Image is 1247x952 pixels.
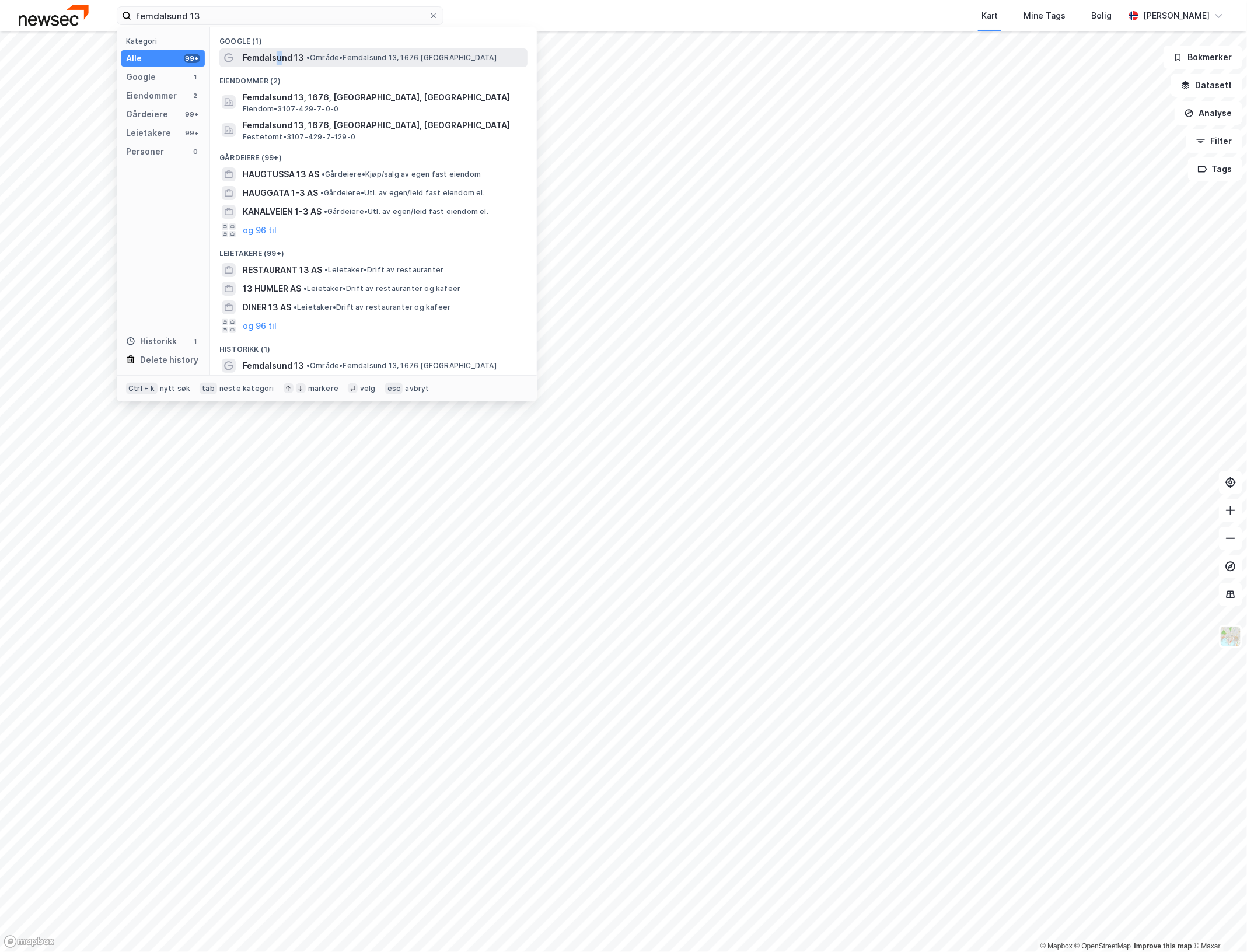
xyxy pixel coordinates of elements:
span: Leietaker • Drift av restauranter [324,265,443,275]
button: Bokmerker [1164,45,1242,69]
span: KANALVEIEN 1-3 AS [243,205,322,219]
button: Datasett [1171,73,1242,97]
div: Personer [126,145,164,159]
span: HAUGTUSSA 13 AS [243,167,319,181]
span: Eiendom • 3107-429-7-0-0 [243,104,338,114]
div: Historikk (1) [210,335,537,356]
div: Leietakere (99+) [210,240,537,261]
span: Femdalsund 13 [243,51,304,65]
input: Søk på adresse, matrikkel, gårdeiere, leietakere eller personer [131,7,429,24]
a: Mapbox homepage [4,935,55,949]
div: Ctrl + k [126,383,158,394]
span: • [306,53,310,62]
span: • [303,284,307,293]
div: 2 [191,91,200,100]
div: 99+ [184,128,200,138]
div: markere [308,384,338,393]
div: 1 [191,72,200,82]
a: Mapbox [1040,942,1073,950]
div: Leietakere [126,126,171,140]
span: Område • Femdalsund 13, 1676 [GEOGRAPHIC_DATA] [306,53,497,62]
span: Område • Femdalsund 13, 1676 [GEOGRAPHIC_DATA] [306,361,497,370]
div: Kategori [126,37,205,45]
div: 99+ [184,110,200,119]
div: Alle [126,51,142,65]
div: Bolig [1091,9,1112,23]
span: • [320,188,324,197]
button: Filter [1186,129,1242,153]
span: Gårdeiere • Utl. av egen/leid fast eiendom el. [320,188,485,198]
span: Leietaker • Drift av restauranter og kafeer [294,303,450,312]
div: Gårdeiere (99+) [210,144,537,165]
button: og 96 til [243,223,277,237]
span: • [324,265,328,274]
img: Z [1220,625,1242,647]
div: Eiendommer [126,89,177,103]
div: tab [200,383,217,394]
iframe: Chat Widget [1189,896,1247,952]
span: 13 HUMLER AS [243,282,301,296]
span: HAUGGATA 1-3 AS [243,186,318,200]
span: Femdalsund 13, 1676, [GEOGRAPHIC_DATA], [GEOGRAPHIC_DATA] [243,118,523,132]
div: Eiendommer (2) [210,67,537,88]
div: 1 [191,337,200,346]
span: DINER 13 AS [243,300,291,314]
span: RESTAURANT 13 AS [243,263,322,277]
div: Kart [981,9,998,23]
div: avbryt [405,384,429,393]
span: • [322,170,325,178]
span: Gårdeiere • Kjøp/salg av egen fast eiendom [322,170,481,179]
span: Gårdeiere • Utl. av egen/leid fast eiendom el. [324,207,488,216]
div: Mine Tags [1024,9,1066,23]
div: 99+ [184,54,200,63]
div: nytt søk [160,384,191,393]
span: • [294,303,297,311]
button: og 96 til [243,319,277,333]
div: Google [126,70,156,84]
div: velg [360,384,376,393]
span: • [324,207,327,216]
span: Festetomt • 3107-429-7-129-0 [243,132,355,142]
div: esc [385,383,403,394]
span: Femdalsund 13, 1676, [GEOGRAPHIC_DATA], [GEOGRAPHIC_DATA] [243,90,523,104]
span: Leietaker • Drift av restauranter og kafeer [303,284,460,293]
div: 0 [191,147,200,156]
div: [PERSON_NAME] [1143,9,1210,23]
div: Delete history [140,353,198,367]
a: Improve this map [1134,942,1192,950]
div: Gårdeiere [126,107,168,121]
div: neste kategori [219,384,274,393]
span: Femdalsund 13 [243,359,304,373]
button: Analyse [1175,101,1242,125]
div: Historikk [126,334,177,348]
img: newsec-logo.f6e21ccffca1b3a03d2d.png [19,5,89,26]
span: • [306,361,310,370]
a: OpenStreetMap [1075,942,1131,950]
button: Tags [1188,157,1242,181]
div: Google (1) [210,27,537,48]
div: Kontrollprogram for chat [1189,896,1247,952]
